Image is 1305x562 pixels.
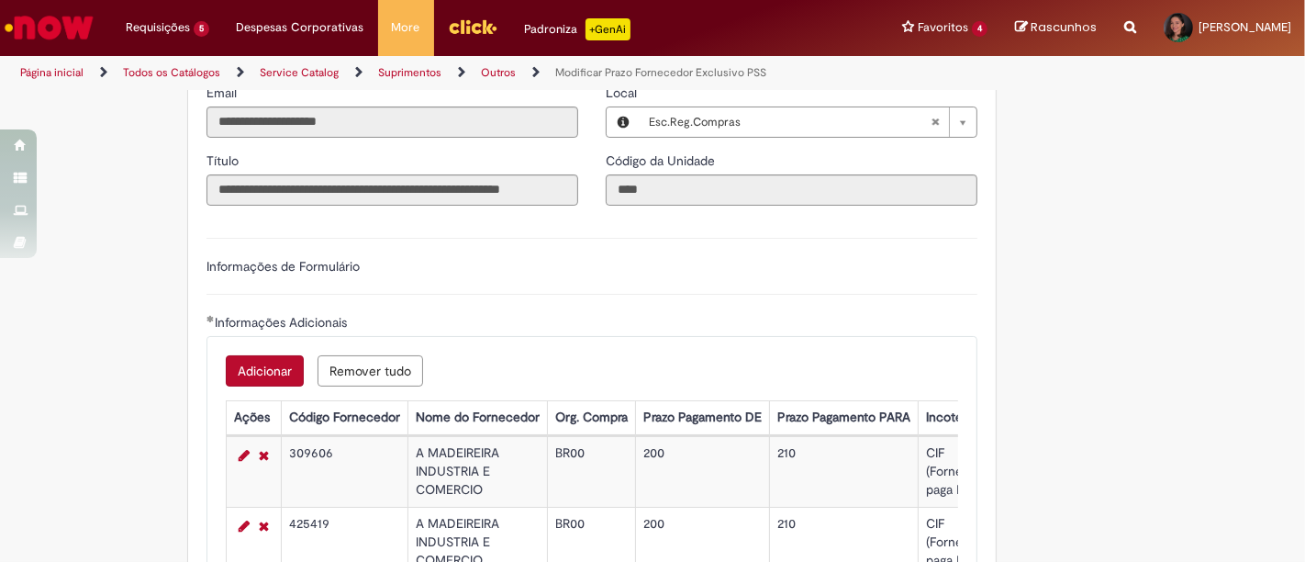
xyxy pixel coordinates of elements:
[525,18,630,40] div: Padroniza
[407,436,547,507] td: A MADEIREIRA INDUSTRIA E COMERCIO
[318,355,423,387] button: Remove all rows for Informações Adicionais
[1015,19,1097,37] a: Rascunhos
[1199,19,1291,35] span: [PERSON_NAME]
[555,65,766,80] a: Modificar Prazo Fornecedor Exclusivo PSS
[481,65,516,80] a: Outros
[226,355,304,387] button: Add a row for Informações Adicionais
[606,174,977,206] input: Código da Unidade
[640,107,976,137] a: Esc.Reg.ComprasLimpar campo Local
[215,314,351,331] span: Informações Adicionais
[921,107,949,137] abbr: Limpar campo Local
[606,152,719,170] label: Somente leitura - Código da Unidade
[281,436,407,507] td: 309606
[972,21,987,37] span: 4
[547,400,635,434] th: Org. Compra
[392,18,420,37] span: More
[234,515,254,537] a: Editar Linha 2
[260,65,339,80] a: Service Catalog
[1031,18,1097,36] span: Rascunhos
[281,400,407,434] th: Código Fornecedor
[649,107,931,137] span: Esc.Reg.Compras
[234,444,254,466] a: Editar Linha 1
[126,18,190,37] span: Requisições
[14,56,856,90] ul: Trilhas de página
[206,107,578,138] input: Email
[206,258,360,275] label: Informações de Formulário
[254,444,273,466] a: Remover linha 1
[206,152,242,169] span: Somente leitura - Título
[194,21,209,37] span: 5
[254,515,273,537] a: Remover linha 2
[407,400,547,434] th: Nome do Fornecedor
[226,400,281,434] th: Ações
[206,315,215,322] span: Obrigatório Preenchido
[769,436,918,507] td: 210
[606,152,719,169] span: Somente leitura - Código da Unidade
[206,84,240,102] label: Somente leitura - Email
[20,65,84,80] a: Página inicial
[918,18,968,37] span: Favoritos
[769,400,918,434] th: Prazo Pagamento PARA
[606,84,641,101] span: Local
[206,174,578,206] input: Título
[635,400,769,434] th: Prazo Pagamento DE
[2,9,96,46] img: ServiceNow
[206,152,242,170] label: Somente leitura - Título
[547,436,635,507] td: BR00
[635,436,769,507] td: 200
[918,400,1004,434] th: Incoterms
[206,84,240,101] span: Somente leitura - Email
[586,18,630,40] p: +GenAi
[448,13,497,40] img: click_logo_yellow_360x200.png
[607,107,640,137] button: Local, Visualizar este registro Esc.Reg.Compras
[237,18,364,37] span: Despesas Corporativas
[918,436,1004,507] td: CIF (Fornecedor paga Frete)
[378,65,441,80] a: Suprimentos
[123,65,220,80] a: Todos os Catálogos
